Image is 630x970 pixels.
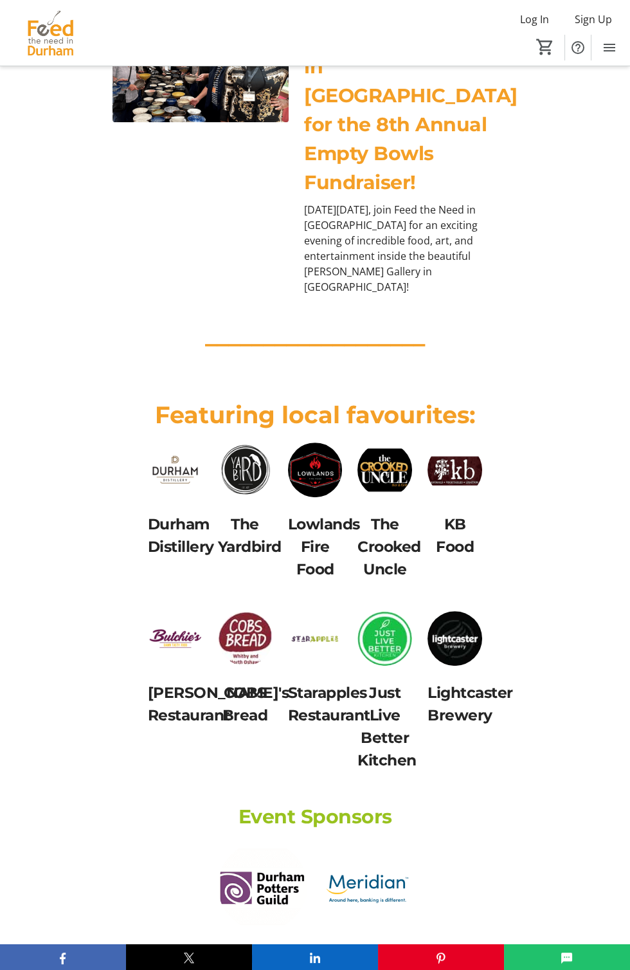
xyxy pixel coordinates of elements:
[113,802,517,831] p: Event Sponsors
[357,443,412,497] img: <p>The Crooked Uncle</p> logo
[504,944,630,970] button: SMS
[126,944,252,970] button: X
[575,12,612,27] span: Sign Up
[8,9,93,57] img: Feed the Need in Durham's Logo
[218,611,273,666] img: <p>COBS Bread</p> logo
[218,681,273,726] p: COBS Bread
[288,443,343,497] img: <p>Lowlands Fire Food</p> logo
[520,12,549,27] span: Log In
[148,513,203,558] p: Durham Distillery
[565,35,591,60] button: Help
[218,841,307,931] img: <p>Durham Potters Guild</p> logo
[428,611,482,666] img: <p>Lightcaster Brewery</p> logo
[113,325,517,361] p: –––––––––––––––––––
[288,513,343,580] p: Lowlands Fire Food
[252,944,378,970] button: LinkedIn
[113,23,289,122] img: undefined
[357,513,412,580] p: The Crooked Uncle
[597,35,622,60] button: Menu
[428,443,482,497] img: <p>KB Food</p> logo
[304,202,517,295] p: [DATE][DATE], join Feed the Need in [GEOGRAPHIC_DATA] for an exciting evening of incredible food,...
[534,35,557,59] button: Cart
[218,443,273,497] img: <p>The Yardbird</p> logo
[428,513,482,558] p: KB Food
[323,841,412,931] img: <p>Meridian Credit Union</p> logo
[148,611,203,666] img: <p>Butchie&#39;s Restaurant</p> logo
[510,9,559,30] button: Log In
[357,681,412,771] p: Just Live Better Kitchen
[357,611,412,666] img: <p>Just Live Better Kitchen</p> logo
[428,681,482,726] p: Lightcaster Brewery
[288,681,343,726] p: Starapples Restaurant
[113,397,517,432] p: Featuring local favourites:
[288,611,343,666] img: <p>Starapples Restaurant</p> logo
[148,681,203,726] p: [PERSON_NAME]'s Restaurant
[218,513,273,558] p: The Yardbird
[378,944,504,970] button: Pinterest
[564,9,622,30] button: Sign Up
[148,443,203,497] img: <p>Durham Distillery</p> logo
